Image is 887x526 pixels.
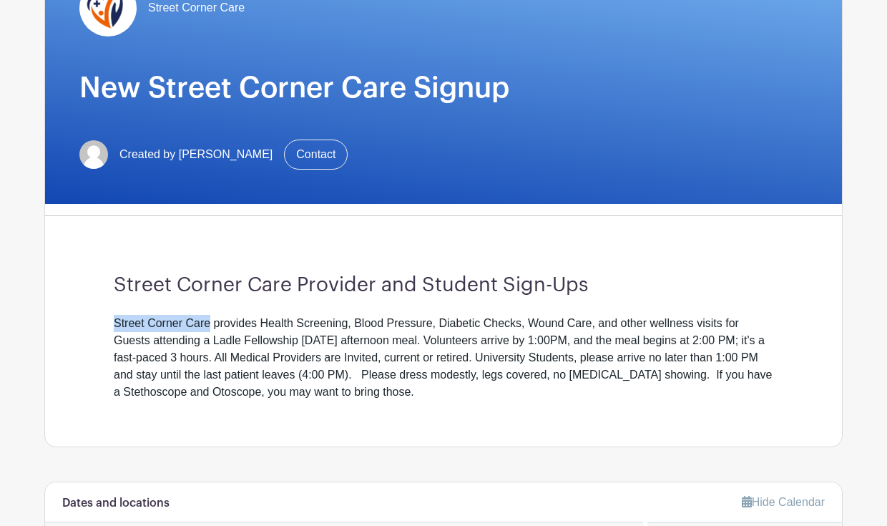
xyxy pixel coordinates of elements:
[119,146,273,163] span: Created by [PERSON_NAME]
[79,140,108,169] img: default-ce2991bfa6775e67f084385cd625a349d9dcbb7a52a09fb2fda1e96e2d18dcdb.png
[62,497,170,510] h6: Dates and locations
[79,71,808,105] h1: New Street Corner Care Signup
[742,496,825,508] a: Hide Calendar
[114,273,773,298] h3: Street Corner Care Provider and Student Sign-Ups
[114,315,773,401] div: Street Corner Care provides Health Screening, Blood Pressure, Diabetic Checks, Wound Care, and ot...
[284,140,348,170] a: Contact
